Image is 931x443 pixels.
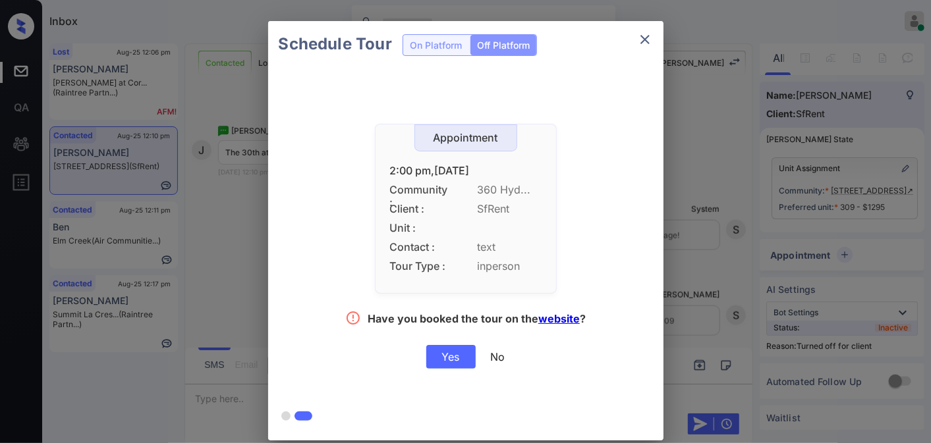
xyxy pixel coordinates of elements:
[478,184,542,196] span: 360 Hyd...
[390,241,449,253] span: Contact :
[390,184,449,196] span: Community :
[390,222,449,234] span: Unit :
[632,26,658,53] button: close
[491,350,505,363] div: No
[426,345,476,369] div: Yes
[390,203,449,215] span: Client :
[478,241,542,253] span: text
[478,203,542,215] span: SfRent
[390,165,542,177] div: 2:00 pm,[DATE]
[390,260,449,273] span: Tour Type :
[415,132,517,144] div: Appointment
[368,312,586,328] div: Have you booked the tour on the ?
[268,21,403,67] h2: Schedule Tour
[478,260,542,273] span: inperson
[538,312,580,325] a: website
